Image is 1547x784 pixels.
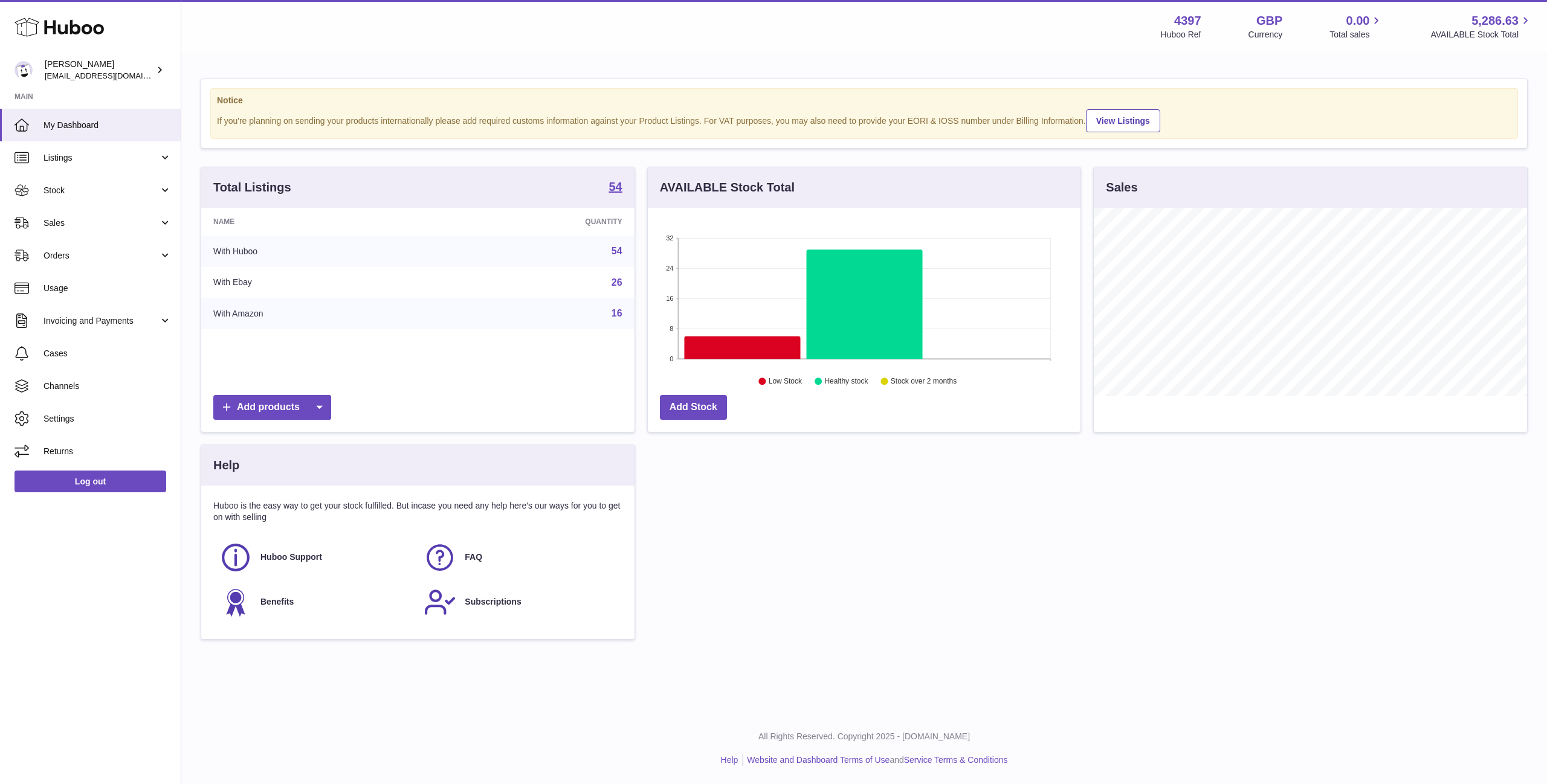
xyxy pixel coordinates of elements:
h3: AVAILABLE Stock Total [660,179,795,196]
strong: 54 [609,181,622,193]
a: 0.00 Total sales [1329,13,1383,40]
a: 26 [612,277,622,288]
span: [EMAIL_ADDRESS][DOMAIN_NAME] [45,71,178,80]
span: Cases [44,348,172,359]
th: Quantity [438,208,634,236]
div: If you're planning on sending your products internationally please add required customs informati... [217,108,1511,132]
div: [PERSON_NAME] [45,59,153,82]
a: Website and Dashboard Terms of Use [747,755,890,765]
p: Huboo is the easy way to get your stock fulfilled. But incase you need any help here's our ways f... [213,500,622,523]
span: Invoicing and Payments [44,315,159,327]
text: 24 [666,265,673,272]
text: 16 [666,295,673,302]
a: Service Terms & Conditions [904,755,1008,765]
img: drumnnbass@gmail.com [15,61,33,79]
span: Settings [44,413,172,425]
a: Huboo Support [219,541,412,574]
div: Huboo Ref [1161,29,1201,40]
span: Listings [44,152,159,164]
a: 16 [612,308,622,318]
span: Sales [44,217,159,229]
td: With Ebay [201,267,438,298]
a: Subscriptions [424,586,616,619]
span: Orders [44,250,159,262]
text: Stock over 2 months [891,378,957,386]
a: Add Stock [660,395,727,420]
a: 54 [609,181,622,195]
span: AVAILABLE Stock Total [1430,29,1532,40]
span: Stock [44,185,159,196]
span: 5,286.63 [1471,13,1519,29]
a: Help [721,755,738,765]
span: Returns [44,446,172,457]
span: Huboo Support [260,551,322,563]
a: Add products [213,395,331,420]
span: My Dashboard [44,120,172,131]
span: Channels [44,381,172,392]
strong: 4397 [1174,13,1201,29]
span: Total sales [1329,29,1383,40]
td: With Amazon [201,298,438,329]
a: View Listings [1086,109,1160,132]
span: Benefits [260,596,294,608]
text: Low Stock [769,378,803,386]
strong: GBP [1256,13,1282,29]
span: Usage [44,283,172,294]
a: Benefits [219,586,412,619]
p: All Rights Reserved. Copyright 2025 - [DOMAIN_NAME] [191,731,1537,742]
text: 8 [670,325,673,332]
h3: Sales [1106,179,1137,196]
text: Healthy stock [824,378,868,386]
a: 5,286.63 AVAILABLE Stock Total [1430,13,1532,40]
strong: Notice [217,95,1511,106]
h3: Total Listings [213,179,291,196]
span: FAQ [465,551,482,563]
li: and [743,754,1007,766]
h3: Help [213,457,239,474]
td: With Huboo [201,236,438,267]
a: FAQ [424,541,616,574]
a: Log out [15,471,166,492]
th: Name [201,208,438,236]
span: Subscriptions [465,596,521,608]
span: 0.00 [1346,13,1370,29]
div: Currency [1248,29,1283,40]
text: 0 [670,355,673,362]
text: 32 [666,234,673,242]
a: 54 [612,246,622,256]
